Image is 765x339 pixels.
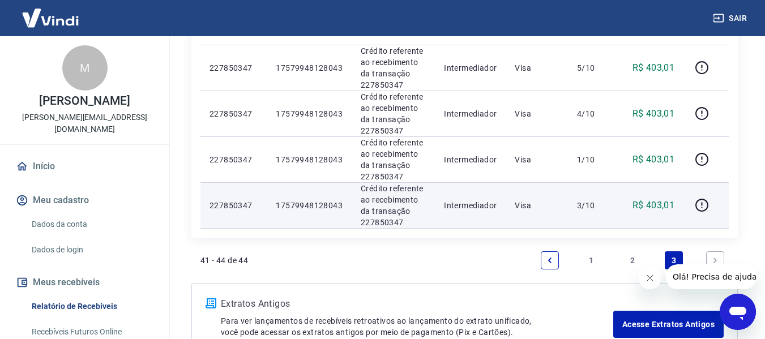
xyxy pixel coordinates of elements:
[536,247,729,274] ul: Pagination
[515,62,559,74] p: Visa
[444,108,497,119] p: Intermediador
[623,251,642,269] a: Page 2
[632,199,675,212] p: R$ 403,01
[361,45,426,91] p: Crédito referente ao recebimento da transação 227850347
[515,108,559,119] p: Visa
[577,108,610,119] p: 4/10
[14,154,156,179] a: Início
[444,200,497,211] p: Intermediador
[361,183,426,228] p: Crédito referente ao recebimento da transação 227850347
[632,107,675,121] p: R$ 403,01
[210,154,258,165] p: 227850347
[39,95,130,107] p: [PERSON_NAME]
[210,108,258,119] p: 227850347
[444,62,497,74] p: Intermediador
[711,8,751,29] button: Sair
[62,45,108,91] div: M
[613,311,724,338] a: Acesse Extratos Antigos
[361,91,426,136] p: Crédito referente ao recebimento da transação 227850347
[14,270,156,295] button: Meus recebíveis
[639,267,661,289] iframe: Fechar mensagem
[577,62,610,74] p: 5/10
[276,108,343,119] p: 17579948128043
[14,188,156,213] button: Meu cadastro
[200,255,248,266] p: 41 - 44 de 44
[27,213,156,236] a: Dados da conta
[582,251,600,269] a: Page 1
[541,251,559,269] a: Previous page
[515,200,559,211] p: Visa
[27,238,156,261] a: Dados de login
[632,153,675,166] p: R$ 403,01
[666,264,756,289] iframe: Mensagem da empresa
[577,154,610,165] p: 1/10
[7,8,95,17] span: Olá! Precisa de ajuda?
[276,200,343,211] p: 17579948128043
[206,298,216,308] img: ícone
[210,62,258,74] p: 227850347
[632,61,675,75] p: R$ 403,01
[577,200,610,211] p: 3/10
[515,154,559,165] p: Visa
[720,294,756,330] iframe: Botão para abrir a janela de mensagens
[444,154,497,165] p: Intermediador
[706,251,724,269] a: Next page
[27,295,156,318] a: Relatório de Recebíveis
[210,200,258,211] p: 227850347
[361,137,426,182] p: Crédito referente ao recebimento da transação 227850347
[9,111,160,135] p: [PERSON_NAME][EMAIL_ADDRESS][DOMAIN_NAME]
[221,297,613,311] p: Extratos Antigos
[665,251,683,269] a: Page 3 is your current page
[276,154,343,165] p: 17579948128043
[221,315,613,338] p: Para ver lançamentos de recebíveis retroativos ao lançamento do extrato unificado, você pode aces...
[14,1,87,35] img: Vindi
[276,62,343,74] p: 17579948128043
